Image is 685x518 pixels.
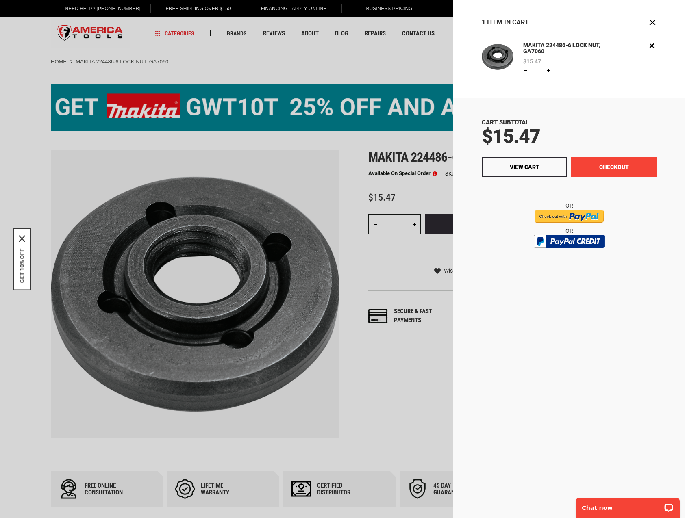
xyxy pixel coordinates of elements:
[482,119,529,126] span: Cart Subtotal
[523,59,541,64] span: $15.47
[482,18,485,26] span: 1
[648,18,657,26] button: Close
[571,492,685,518] iframe: LiveChat chat widget
[19,235,25,242] button: Close
[571,157,657,177] button: Checkout
[482,157,567,177] a: View Cart
[482,125,540,148] span: $15.47
[19,235,25,242] svg: close icon
[487,18,529,26] span: Item in Cart
[19,248,25,283] button: GET 10% OFF
[539,250,600,259] img: btn_bml_text.png
[510,164,539,170] span: View Cart
[482,41,513,73] img: MAKITA 224486-6 LOCK NUT, GA7060
[521,41,615,56] a: MAKITA 224486-6 LOCK NUT, GA7060
[482,41,513,76] a: MAKITA 224486-6 LOCK NUT, GA7060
